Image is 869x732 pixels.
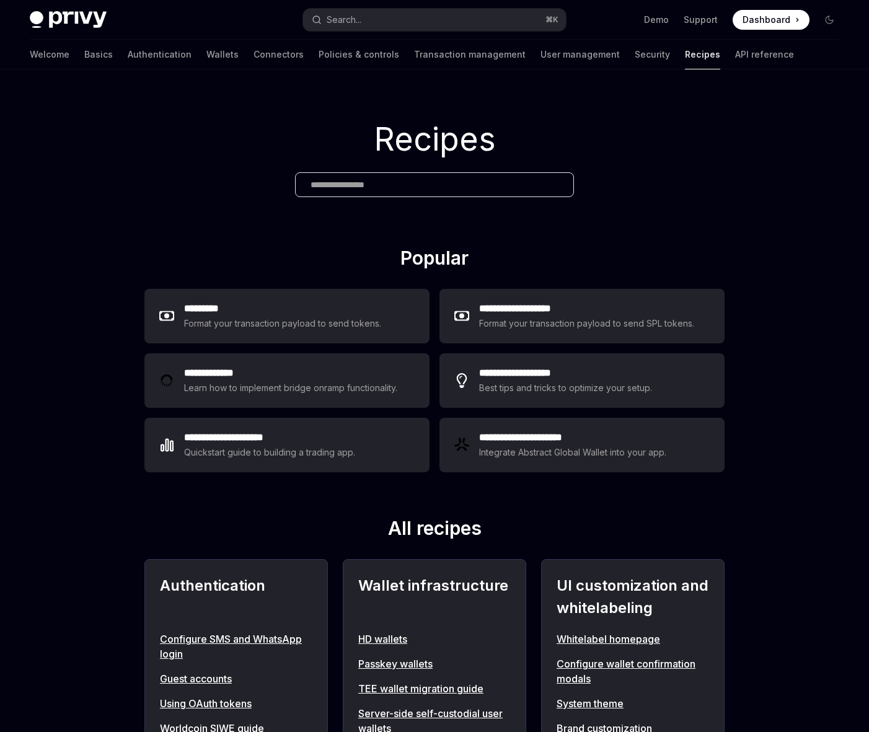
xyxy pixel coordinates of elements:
a: Welcome [30,40,69,69]
a: TEE wallet migration guide [358,681,511,696]
h2: All recipes [144,517,725,544]
span: ⌘ K [545,15,558,25]
a: Policies & controls [319,40,399,69]
div: Learn how to implement bridge onramp functionality. [184,381,401,395]
a: Configure SMS and WhatsApp login [160,632,312,661]
a: Support [684,14,718,26]
div: Search... [327,12,361,27]
a: Guest accounts [160,671,312,686]
div: Format your transaction payload to send SPL tokens. [479,316,695,331]
a: Transaction management [414,40,526,69]
a: User management [540,40,620,69]
button: Toggle dark mode [819,10,839,30]
div: Integrate Abstract Global Wallet into your app. [479,445,668,460]
a: Authentication [128,40,192,69]
a: Using OAuth tokens [160,696,312,711]
a: Whitelabel homepage [557,632,709,646]
a: HD wallets [358,632,511,646]
span: Dashboard [743,14,790,26]
a: **** **** ***Learn how to implement bridge onramp functionality. [144,353,430,408]
a: Configure wallet confirmation modals [557,656,709,686]
a: Wallets [206,40,239,69]
a: Passkey wallets [358,656,511,671]
h2: UI customization and whitelabeling [557,575,709,619]
a: Demo [644,14,669,26]
a: **** ****Format your transaction payload to send tokens. [144,289,430,343]
h2: Wallet infrastructure [358,575,511,619]
a: Security [635,40,670,69]
a: Dashboard [733,10,809,30]
h2: Authentication [160,575,312,619]
a: Basics [84,40,113,69]
a: System theme [557,696,709,711]
a: Connectors [254,40,304,69]
a: Recipes [685,40,720,69]
h2: Popular [144,247,725,274]
div: Quickstart guide to building a trading app. [184,445,356,460]
a: API reference [735,40,794,69]
button: Open search [303,9,567,31]
div: Format your transaction payload to send tokens. [184,316,382,331]
img: dark logo [30,11,107,29]
div: Best tips and tricks to optimize your setup. [479,381,654,395]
